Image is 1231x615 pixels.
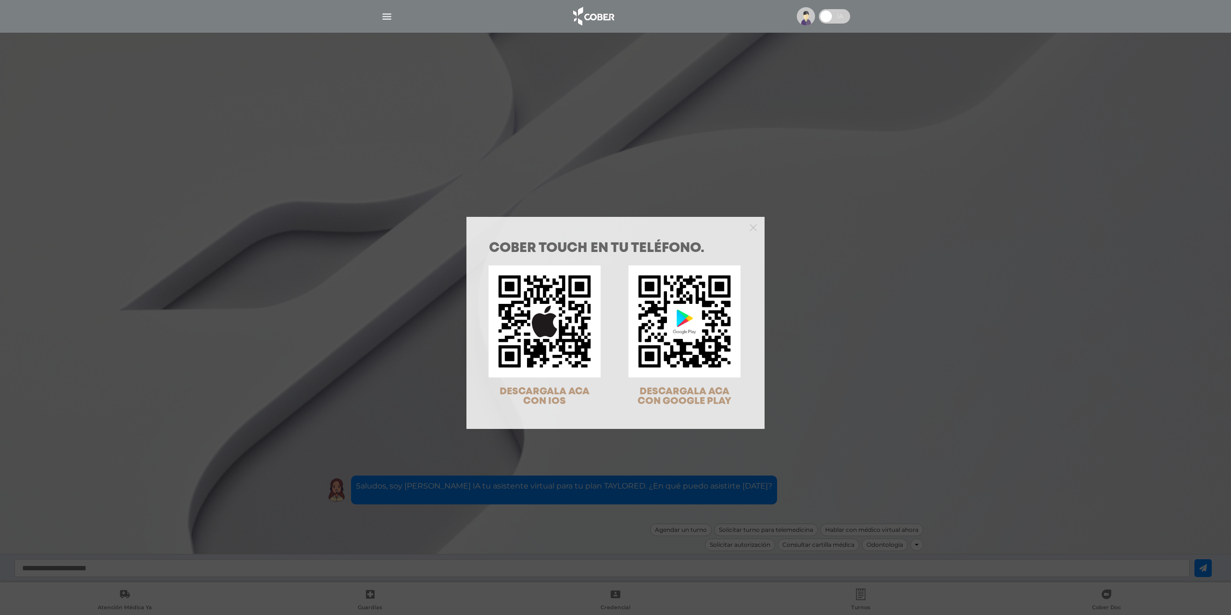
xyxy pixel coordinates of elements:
[489,265,601,377] img: qr-code
[750,223,757,231] button: Close
[489,242,742,255] h1: COBER TOUCH en tu teléfono.
[638,387,731,406] span: DESCARGALA ACA CON GOOGLE PLAY
[500,387,590,406] span: DESCARGALA ACA CON IOS
[628,265,741,377] img: qr-code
